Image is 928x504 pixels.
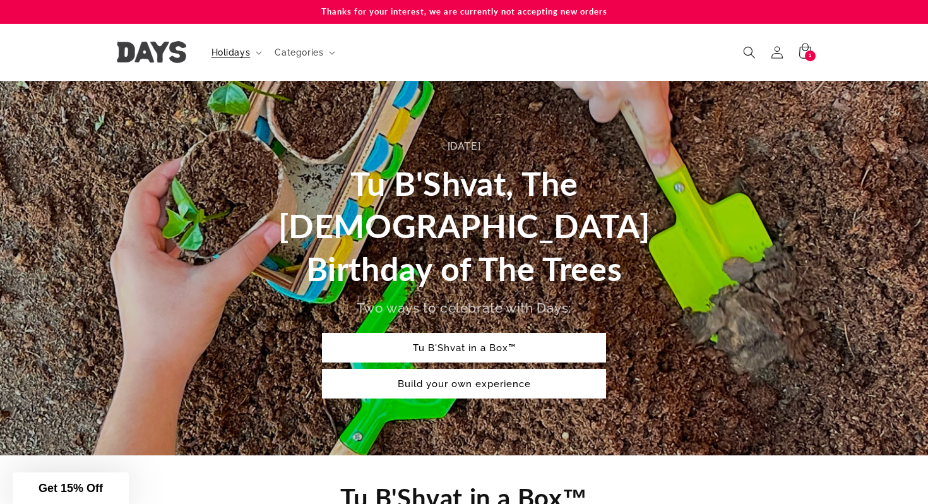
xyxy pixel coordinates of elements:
span: Tu B'Shvat, The [DEMOGRAPHIC_DATA] Birthday of The Trees [278,164,650,288]
span: Holidays [211,47,251,58]
span: Categories [275,47,323,58]
a: Tu B'Shvat in a Box™ [322,333,606,363]
img: Days United [117,41,186,63]
summary: Search [735,39,763,66]
span: Two ways to celebrate with Days: [357,300,571,316]
summary: Holidays [204,39,268,66]
a: Build your own experience [322,369,606,399]
div: Get 15% Off [13,472,129,504]
span: Get 15% Off [39,482,103,495]
div: [DATE] [271,138,657,156]
span: 1 [809,51,812,61]
summary: Categories [267,39,340,66]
